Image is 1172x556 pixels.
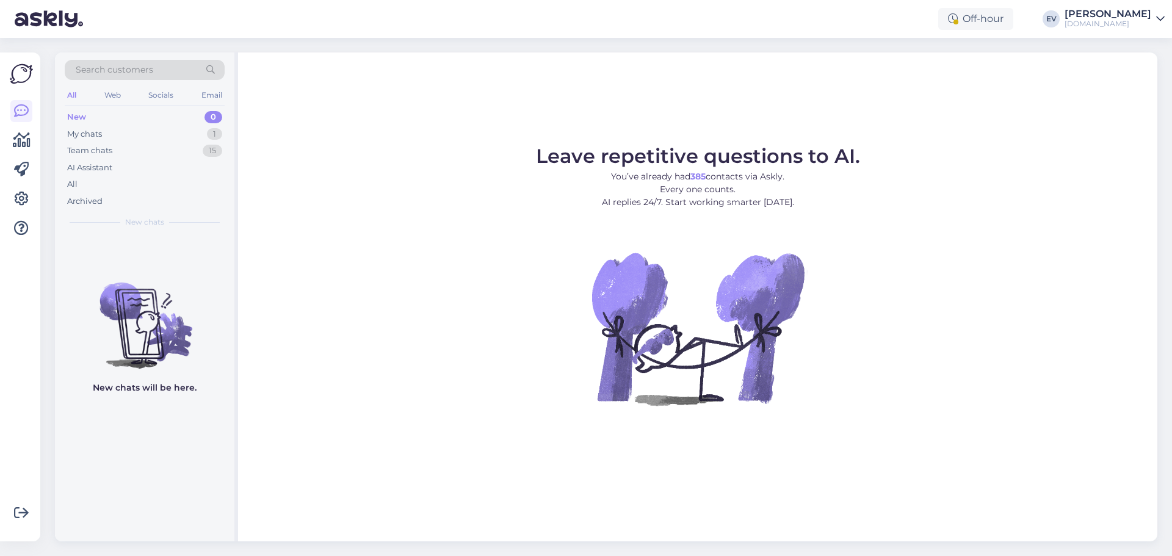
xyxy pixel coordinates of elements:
[203,145,222,157] div: 15
[1065,9,1165,29] a: [PERSON_NAME][DOMAIN_NAME]
[67,145,112,157] div: Team chats
[690,171,706,182] b: 385
[67,128,102,140] div: My chats
[10,62,33,85] img: Askly Logo
[1043,10,1060,27] div: EV
[199,87,225,103] div: Email
[536,144,860,168] span: Leave repetitive questions to AI.
[125,217,164,228] span: New chats
[1065,9,1151,19] div: [PERSON_NAME]
[67,195,103,208] div: Archived
[207,128,222,140] div: 1
[65,87,79,103] div: All
[938,8,1013,30] div: Off-hour
[536,170,860,209] p: You’ve already had contacts via Askly. Every one counts. AI replies 24/7. Start working smarter [...
[67,178,78,190] div: All
[204,111,222,123] div: 0
[67,111,86,123] div: New
[55,261,234,370] img: No chats
[146,87,176,103] div: Socials
[588,218,808,438] img: No Chat active
[102,87,123,103] div: Web
[67,162,112,174] div: AI Assistant
[93,381,197,394] p: New chats will be here.
[76,63,153,76] span: Search customers
[1065,19,1151,29] div: [DOMAIN_NAME]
